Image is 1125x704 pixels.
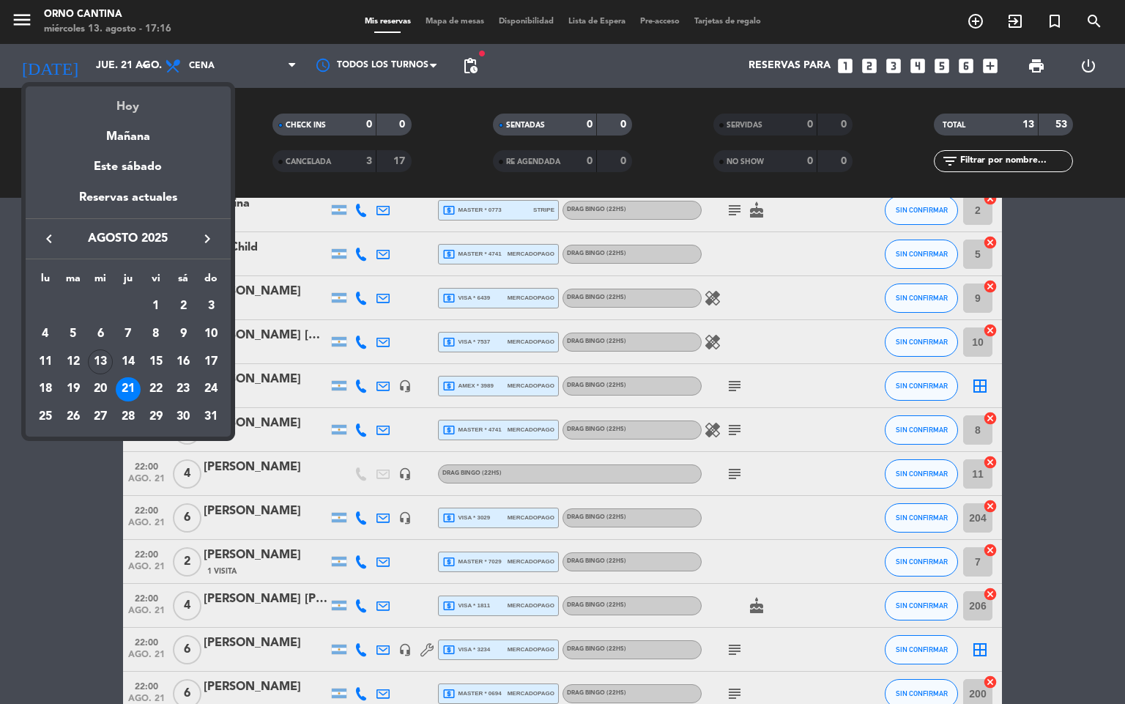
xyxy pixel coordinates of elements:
div: 11 [33,349,58,374]
div: 13 [88,349,113,374]
div: 18 [33,377,58,402]
div: 24 [198,377,223,402]
td: 1 de agosto de 2025 [142,293,170,321]
div: 10 [198,322,223,347]
div: 23 [171,377,196,402]
div: 8 [144,322,168,347]
div: 19 [61,377,86,402]
th: miércoles [86,270,114,293]
td: 23 de agosto de 2025 [170,376,198,404]
td: 29 de agosto de 2025 [142,403,170,431]
td: 4 de agosto de 2025 [31,320,59,348]
td: 22 de agosto de 2025 [142,376,170,404]
div: 4 [33,322,58,347]
div: 1 [144,294,168,319]
td: 6 de agosto de 2025 [86,320,114,348]
td: 9 de agosto de 2025 [170,320,198,348]
button: keyboard_arrow_right [194,229,220,248]
td: 28 de agosto de 2025 [114,403,142,431]
td: 17 de agosto de 2025 [197,348,225,376]
td: 31 de agosto de 2025 [197,403,225,431]
div: Mañana [26,116,231,147]
div: 2 [171,294,196,319]
div: 20 [88,377,113,402]
div: 9 [171,322,196,347]
div: 3 [198,294,223,319]
td: 2 de agosto de 2025 [170,293,198,321]
div: 26 [61,404,86,429]
div: 6 [88,322,113,347]
td: 26 de agosto de 2025 [59,403,87,431]
div: 17 [198,349,223,374]
td: 3 de agosto de 2025 [197,293,225,321]
td: 5 de agosto de 2025 [59,320,87,348]
td: 16 de agosto de 2025 [170,348,198,376]
div: 12 [61,349,86,374]
td: 15 de agosto de 2025 [142,348,170,376]
div: 31 [198,404,223,429]
div: 5 [61,322,86,347]
td: 13 de agosto de 2025 [86,348,114,376]
td: 21 de agosto de 2025 [114,376,142,404]
div: 7 [116,322,141,347]
div: Reservas actuales [26,188,231,218]
th: lunes [31,270,59,293]
td: 30 de agosto de 2025 [170,403,198,431]
div: 30 [171,404,196,429]
th: viernes [142,270,170,293]
div: Hoy [26,86,231,116]
span: agosto 2025 [62,229,194,248]
th: jueves [114,270,142,293]
div: 14 [116,349,141,374]
div: 29 [144,404,168,429]
div: 25 [33,404,58,429]
th: sábado [170,270,198,293]
td: 24 de agosto de 2025 [197,376,225,404]
th: martes [59,270,87,293]
button: keyboard_arrow_left [36,229,62,248]
i: keyboard_arrow_left [40,230,58,248]
td: 10 de agosto de 2025 [197,320,225,348]
td: 11 de agosto de 2025 [31,348,59,376]
div: 27 [88,404,113,429]
td: 8 de agosto de 2025 [142,320,170,348]
th: domingo [197,270,225,293]
td: 20 de agosto de 2025 [86,376,114,404]
td: 18 de agosto de 2025 [31,376,59,404]
i: keyboard_arrow_right [198,230,216,248]
div: 22 [144,377,168,402]
td: 19 de agosto de 2025 [59,376,87,404]
td: 27 de agosto de 2025 [86,403,114,431]
td: AGO. [31,293,142,321]
td: 7 de agosto de 2025 [114,320,142,348]
div: Este sábado [26,147,231,188]
div: 16 [171,349,196,374]
td: 14 de agosto de 2025 [114,348,142,376]
td: 12 de agosto de 2025 [59,348,87,376]
td: 25 de agosto de 2025 [31,403,59,431]
div: 15 [144,349,168,374]
div: 21 [116,377,141,402]
div: 28 [116,404,141,429]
